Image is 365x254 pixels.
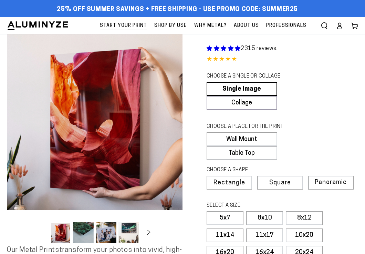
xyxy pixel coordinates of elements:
[7,34,182,245] media-gallery: Gallery Viewer
[207,211,243,225] label: 5x7
[207,96,277,110] a: Collage
[100,21,147,30] span: Start Your Print
[230,17,262,34] a: About Us
[151,17,190,34] a: Shop By Use
[154,21,187,30] span: Shop By Use
[207,146,277,160] label: Table Top
[207,82,277,96] a: Single Image
[207,123,295,131] legend: CHOOSE A PLACE FOR THE PRINT
[207,228,243,242] label: 11x14
[315,179,347,186] span: Panoramic
[57,6,298,13] span: 25% off Summer Savings + Free Shipping - Use Promo Code: SUMMER25
[73,222,94,243] button: Load image 2 in gallery view
[207,55,358,65] div: 4.85 out of 5.0 stars
[246,211,283,225] label: 8x10
[207,202,295,210] legend: SELECT A SIZE
[118,222,139,243] button: Load image 4 in gallery view
[213,180,245,186] span: Rectangle
[191,17,230,34] a: Why Metal?
[266,21,306,30] span: Professionals
[286,228,323,242] label: 10x20
[234,21,259,30] span: About Us
[207,132,277,146] label: Wall Mount
[50,222,71,243] button: Load image 1 in gallery view
[246,228,283,242] label: 11x17
[263,17,310,34] a: Professionals
[7,21,69,31] img: Aluminyze
[194,21,227,30] span: Why Metal?
[96,222,116,243] button: Load image 3 in gallery view
[141,225,156,241] button: Slide right
[207,166,295,174] legend: CHOOSE A SHAPE
[96,17,150,34] a: Start Your Print
[286,211,323,225] label: 8x12
[207,73,295,80] legend: CHOOSE A SINGLE OR COLLAGE
[317,18,332,33] summary: Search our site
[269,180,291,186] span: Square
[33,225,48,241] button: Slide left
